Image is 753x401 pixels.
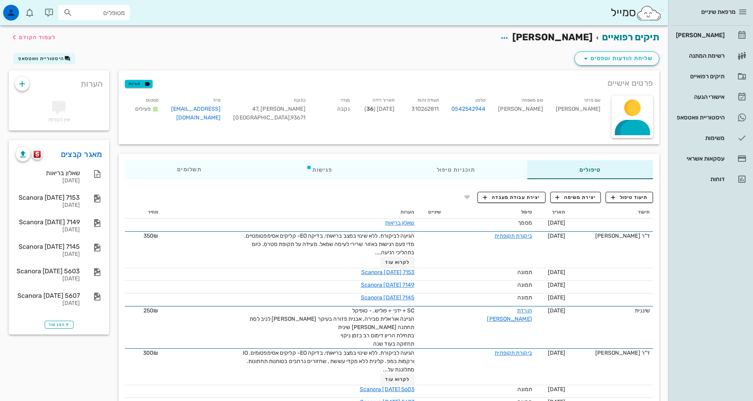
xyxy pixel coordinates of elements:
small: מייל [213,98,221,103]
div: [DATE] [16,227,80,233]
span: היסטוריית וואטסאפ [18,56,64,61]
a: [PERSON_NAME] [671,26,750,45]
a: Scanora [DATE] 7145 [361,294,415,301]
span: [DATE] [548,269,566,276]
span: פרטים אישיים [608,77,653,89]
small: טלפון [476,98,486,103]
div: תיקים רפואיים [674,73,725,79]
span: מסמך [518,219,532,226]
div: דוחות [674,176,725,182]
div: [DATE] [16,276,80,282]
span: 300₪ [143,350,158,356]
small: סטטוס [146,98,159,103]
strong: 36 [366,106,374,112]
div: תוכניות טיפול [385,160,527,179]
a: ביקורת תקופתית [494,350,532,356]
button: לקרוא עוד [380,374,415,385]
div: משימות [674,135,725,141]
div: ד"ר [PERSON_NAME] [572,349,650,357]
th: הערות [161,206,417,219]
span: [DATE] [548,282,566,288]
span: לעמוד הקודם [19,34,56,41]
small: כתובת [294,98,306,103]
th: טיפול [444,206,535,219]
div: [PERSON_NAME] [549,94,607,127]
span: יצירת עבודת מעבדה [483,194,540,201]
span: תגיות [128,80,149,87]
span: פעילים [135,106,151,112]
div: אישורי הגעה [674,94,725,100]
button: שליחת הודעות וטפסים [574,51,659,66]
button: הצג עוד [45,321,74,329]
a: משימות [671,129,750,148]
div: הערות [9,70,109,93]
span: [DATE] [548,386,566,393]
small: שם משפחה [522,98,543,103]
span: שליחת הודעות וטפסים [581,54,653,63]
div: רשימת המתנה [674,53,725,59]
span: תמונה [517,294,532,301]
th: מחיר [125,206,161,219]
a: ביקורת תקופתית [494,233,532,239]
span: 93671 [291,114,306,121]
div: [PERSON_NAME] [492,94,549,127]
a: רשימת המתנה [671,46,750,65]
div: [PERSON_NAME] [674,32,725,38]
div: Scanora [DATE] 5607 [16,292,80,299]
span: יצירת משימה [555,194,596,201]
div: Scanora [DATE] 7149 [16,218,80,226]
span: 350₪ [143,233,158,239]
a: דוחות [671,170,750,189]
div: [DATE] [16,202,80,209]
div: [DATE] [16,178,80,184]
img: scanora logo [34,151,41,158]
span: [PERSON_NAME] [512,32,593,43]
a: Scanora [DATE] 7149 [361,282,415,288]
span: אין הערות [48,116,70,123]
small: תאריך לידה [373,98,394,103]
span: 310262811 [411,106,439,112]
div: [DATE] [16,300,80,307]
div: נקבה [312,94,357,127]
a: Scanora [DATE] 7153 [361,269,415,276]
a: תיקים רפואיים [671,67,750,86]
span: [DATE] [548,307,566,314]
span: תמונה [517,269,532,276]
div: [DATE] [16,251,80,258]
small: מגדר [340,98,350,103]
span: לקרוא עוד [385,259,410,265]
div: טיפולים [527,160,653,179]
button: תגיות [125,80,153,88]
span: [PERSON_NAME] 47 [252,106,306,112]
th: תיעוד [568,206,653,219]
span: [GEOGRAPHIC_DATA] [233,114,291,121]
div: Scanora [DATE] 7145 [16,243,80,250]
div: Scanora [DATE] 5603 [16,267,80,275]
span: תג [23,6,28,11]
div: ד"ר [PERSON_NAME] [572,232,650,240]
span: [DATE] [548,219,566,226]
button: תיעוד טיפול [606,192,653,203]
a: הורדת [PERSON_NAME] [487,307,532,322]
span: לקרוא עוד [385,376,410,382]
a: תיקים רפואיים [602,32,659,43]
div: עסקאות אשראי [674,155,725,162]
span: תמונה [517,386,532,393]
span: תיעוד טיפול [611,194,648,201]
div: פגישות [254,160,385,179]
button: היסטוריית וואטסאפ [13,53,75,64]
button: יצירת עבודת מעבדה [477,192,545,203]
a: [EMAIL_ADDRESS][DOMAIN_NAME] [171,106,221,121]
span: [DATE] [548,233,566,239]
span: , [290,114,291,121]
div: סמייל [611,4,662,21]
span: הצג עוד [49,322,70,327]
small: שם פרטי [584,98,600,103]
span: [DATE] ( ) [364,106,394,112]
a: 0542542944 [451,105,485,113]
div: Scanora [DATE] 7153 [16,194,80,201]
th: שיניים [418,206,444,219]
span: [DATE] [548,350,566,356]
span: [DATE] [548,294,566,301]
span: תשלומים [177,167,202,172]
